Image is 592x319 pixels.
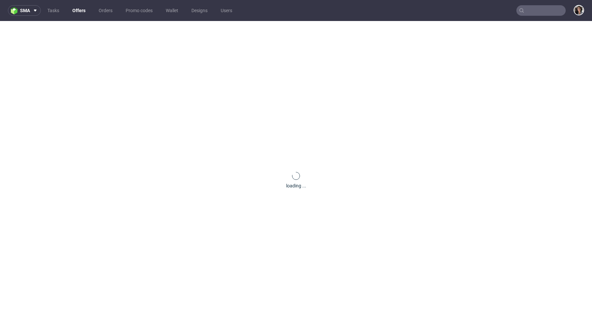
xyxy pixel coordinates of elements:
[217,5,236,16] a: Users
[162,5,182,16] a: Wallet
[286,182,306,189] div: loading ...
[95,5,116,16] a: Orders
[122,5,157,16] a: Promo codes
[11,7,20,14] img: logo
[574,6,583,15] img: Moreno Martinez Cristina
[20,8,30,13] span: sma
[68,5,89,16] a: Offers
[187,5,211,16] a: Designs
[8,5,41,16] button: sma
[43,5,63,16] a: Tasks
